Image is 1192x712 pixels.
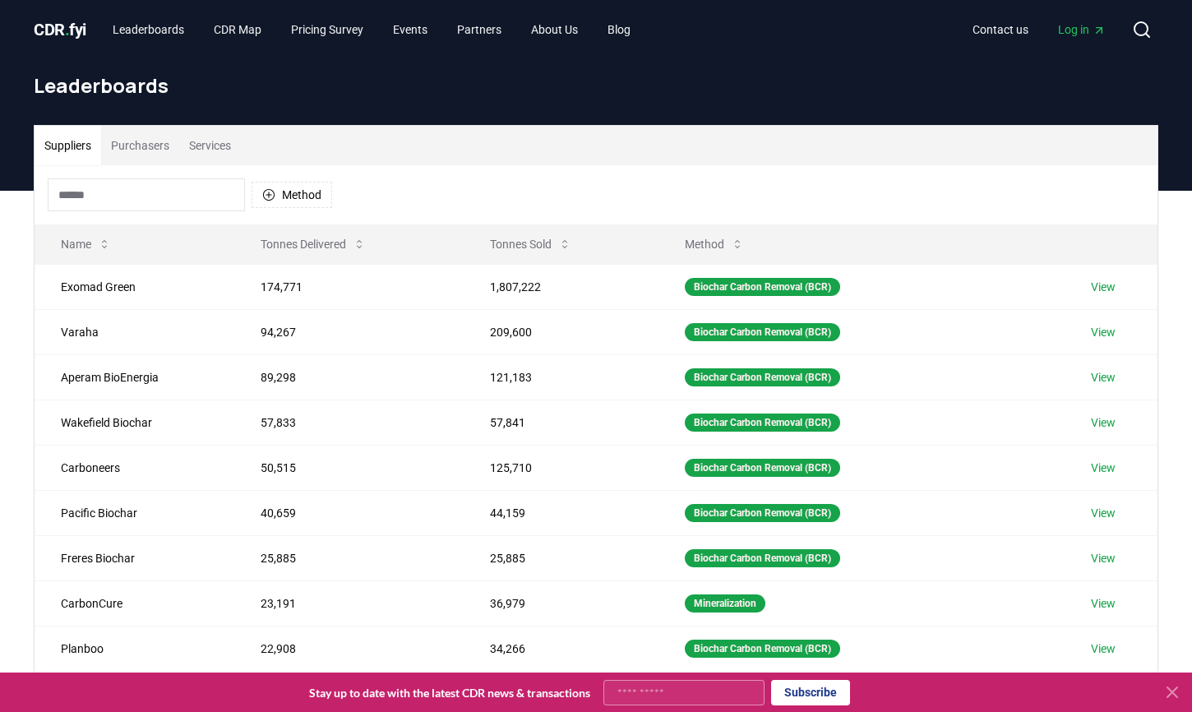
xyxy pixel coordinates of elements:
button: Name [48,228,124,261]
td: Varaha [35,309,234,354]
span: . [65,20,70,39]
td: 44,159 [464,490,658,535]
td: 121,183 [464,354,658,400]
h1: Leaderboards [34,72,1158,99]
td: 25,885 [464,535,658,580]
button: Services [179,126,241,165]
td: Wakefield Biochar [35,400,234,445]
td: 23,191 [234,580,464,626]
td: Planboo [35,626,234,671]
a: View [1091,505,1116,521]
td: CarbonCure [35,580,234,626]
td: 125,710 [464,445,658,490]
span: Log in [1058,21,1106,38]
nav: Main [99,15,644,44]
td: Pacific Biochar [35,490,234,535]
button: Method [252,182,332,208]
td: 1,807,222 [464,264,658,309]
td: 57,833 [234,400,464,445]
td: 40,659 [234,490,464,535]
a: CDR.fyi [34,18,86,41]
td: Freres Biochar [35,535,234,580]
td: 22,908 [234,626,464,671]
td: 94,267 [234,309,464,354]
div: Biochar Carbon Removal (BCR) [685,368,840,386]
td: Aperam BioEnergia [35,354,234,400]
a: Contact us [959,15,1042,44]
td: 174,771 [234,264,464,309]
a: About Us [518,15,591,44]
div: Biochar Carbon Removal (BCR) [685,640,840,658]
div: Biochar Carbon Removal (BCR) [685,504,840,522]
a: Blog [594,15,644,44]
td: Carboneers [35,445,234,490]
a: View [1091,550,1116,566]
a: View [1091,460,1116,476]
a: Pricing Survey [278,15,377,44]
button: Purchasers [101,126,179,165]
a: View [1091,369,1116,386]
a: View [1091,324,1116,340]
a: Leaderboards [99,15,197,44]
a: Log in [1045,15,1119,44]
button: Suppliers [35,126,101,165]
td: 209,600 [464,309,658,354]
a: View [1091,640,1116,657]
a: View [1091,595,1116,612]
div: Biochar Carbon Removal (BCR) [685,549,840,567]
td: 36,979 [464,580,658,626]
div: Biochar Carbon Removal (BCR) [685,459,840,477]
td: 57,841 [464,400,658,445]
button: Tonnes Delivered [247,228,379,261]
div: Biochar Carbon Removal (BCR) [685,323,840,341]
a: View [1091,279,1116,295]
a: Events [380,15,441,44]
a: CDR Map [201,15,275,44]
a: Partners [444,15,515,44]
div: Mineralization [685,594,765,613]
div: Biochar Carbon Removal (BCR) [685,278,840,296]
td: Exomad Green [35,264,234,309]
td: 34,266 [464,626,658,671]
nav: Main [959,15,1119,44]
td: 25,885 [234,535,464,580]
div: Biochar Carbon Removal (BCR) [685,414,840,432]
button: Tonnes Sold [477,228,584,261]
span: CDR fyi [34,20,86,39]
button: Method [672,228,757,261]
a: View [1091,414,1116,431]
td: 89,298 [234,354,464,400]
td: 50,515 [234,445,464,490]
